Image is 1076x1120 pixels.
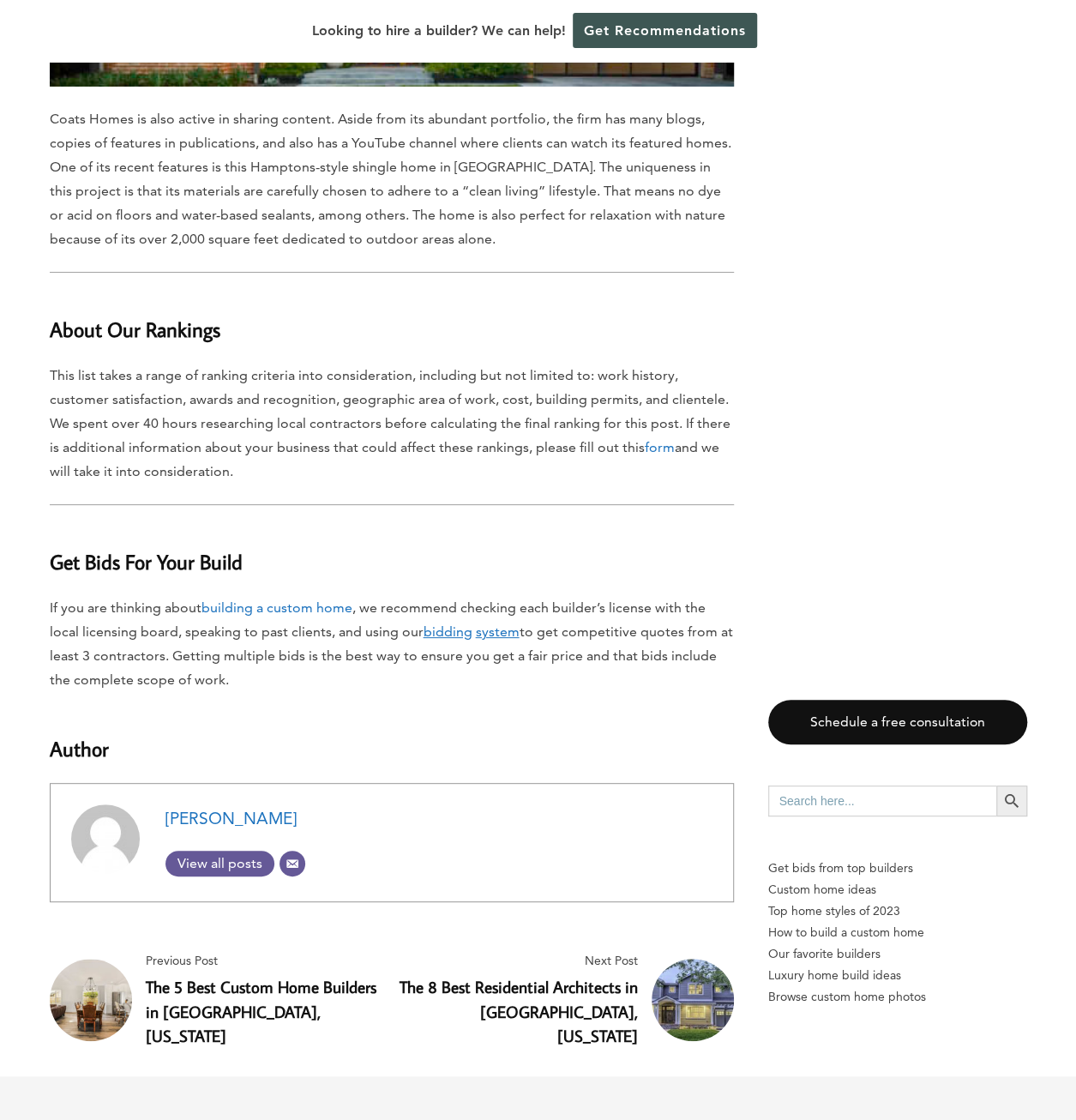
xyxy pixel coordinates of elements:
[71,804,140,873] img: Adam Scharf
[50,111,731,247] span: Coats Homes is also active in sharing content. Aside from its abundant portfolio, the firm has ma...
[768,965,1027,986] a: Luxury home build ideas
[50,713,734,764] h3: Author
[50,596,734,692] p: If you are thinking about , we recommend checking each builder’s license with the local licensing...
[50,548,243,575] b: Get Bids For Your Build
[146,976,376,1047] a: The 5 Best Custom Home Builders in [GEOGRAPHIC_DATA], [US_STATE]
[768,922,1027,943] a: How to build a custom home
[201,599,352,616] a: building a custom home
[165,855,274,871] span: View all posts
[280,851,305,876] a: Email
[768,786,996,816] input: Search here...
[1002,792,1021,810] svg: Search
[645,439,675,455] a: form
[768,700,1027,745] a: Schedule a free consultation
[50,316,220,342] b: About Our Rankings
[573,13,757,48] a: Get Recommendations
[768,986,1027,1008] a: Browse custom home photos
[424,623,472,640] u: bidding
[476,623,520,640] u: system
[165,851,274,876] a: View all posts
[165,809,297,828] a: [PERSON_NAME]
[399,950,638,972] span: Next Post
[50,364,734,484] p: This list takes a range of ranking criteria into consideration, including but not limited to: wor...
[146,950,385,972] span: Previous Post
[768,858,1027,879] p: Get bids from top builders
[768,900,1027,922] a: Top home styles of 2023
[768,943,1027,965] a: Our favorite builders
[768,879,1027,900] a: Custom home ideas
[400,976,638,1047] a: The 8 Best Residential Architects in [GEOGRAPHIC_DATA], [US_STATE]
